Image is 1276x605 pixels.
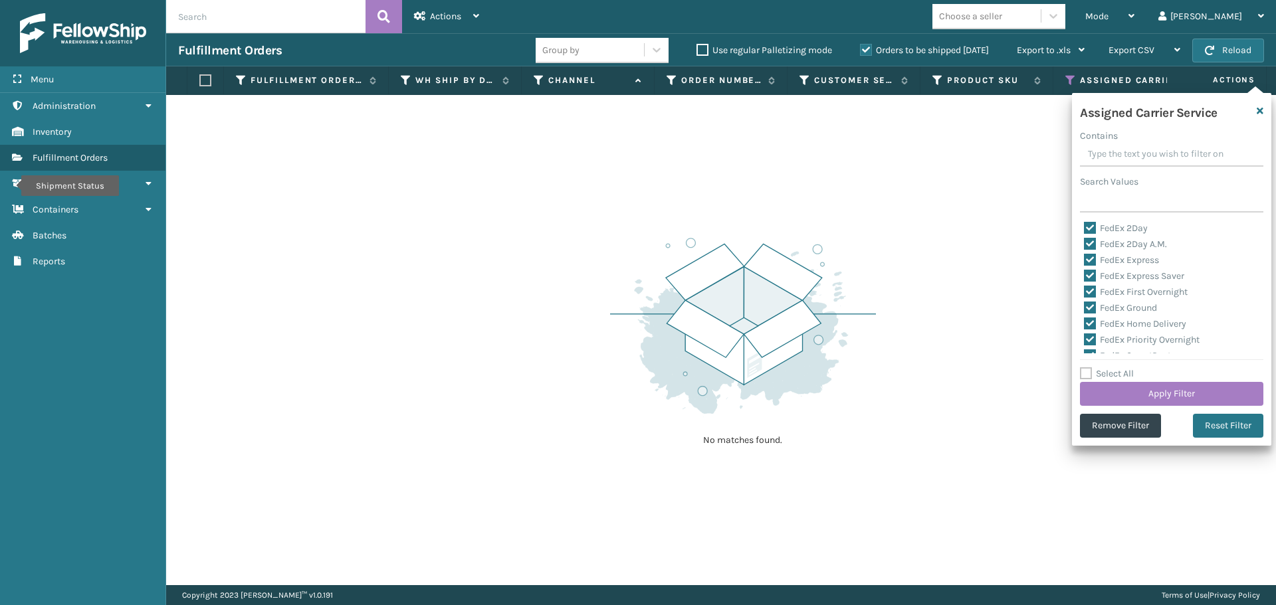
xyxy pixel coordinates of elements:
img: logo [20,13,146,53]
span: Containers [33,204,78,215]
label: Contains [1080,129,1118,143]
label: Orders to be shipped [DATE] [860,44,989,56]
label: Search Values [1080,175,1138,189]
span: Fulfillment Orders [33,152,108,163]
label: Use regular Palletizing mode [696,44,832,56]
button: Remove Filter [1080,414,1161,438]
span: Menu [31,74,54,85]
label: Channel [548,74,629,86]
span: Export CSV [1109,44,1154,56]
span: Shipment Status [33,178,102,189]
div: Choose a seller [939,9,1002,23]
button: Reload [1192,39,1264,62]
a: Privacy Policy [1210,590,1260,600]
label: Select All [1080,368,1134,379]
button: Apply Filter [1080,382,1263,406]
label: FedEx Express Saver [1084,270,1184,282]
a: Terms of Use [1162,590,1208,600]
div: | [1162,585,1260,605]
span: Actions [430,11,461,22]
label: FedEx Express [1084,254,1159,266]
span: Reports [33,256,65,267]
span: Export to .xls [1017,44,1071,56]
label: FedEx Priority Overnight [1084,334,1200,345]
label: Product SKU [947,74,1027,86]
span: Batches [33,230,66,241]
label: Fulfillment Order Id [251,74,363,86]
label: FedEx 2Day A.M. [1084,238,1167,250]
h4: Assigned Carrier Service [1080,101,1218,121]
label: WH Ship By Date [415,74,496,86]
span: Inventory [33,126,72,137]
label: Order Number [681,74,762,86]
label: FedEx Home Delivery [1084,318,1186,329]
label: FedEx 2Day [1084,222,1148,234]
span: Mode [1085,11,1109,22]
label: FedEx SmartPost [1084,350,1171,361]
p: Copyright 2023 [PERSON_NAME]™ v 1.0.191 [182,585,333,605]
button: Reset Filter [1193,414,1263,438]
span: Administration [33,100,96,112]
input: Type the text you wish to filter on [1080,143,1263,167]
label: FedEx Ground [1084,302,1157,313]
div: Group by [542,43,580,57]
label: FedEx First Overnight [1084,286,1188,298]
span: Actions [1171,69,1263,91]
h3: Fulfillment Orders [178,43,282,58]
label: Customer Service Order Number [814,74,895,86]
label: Assigned Carrier Service [1080,74,1258,86]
